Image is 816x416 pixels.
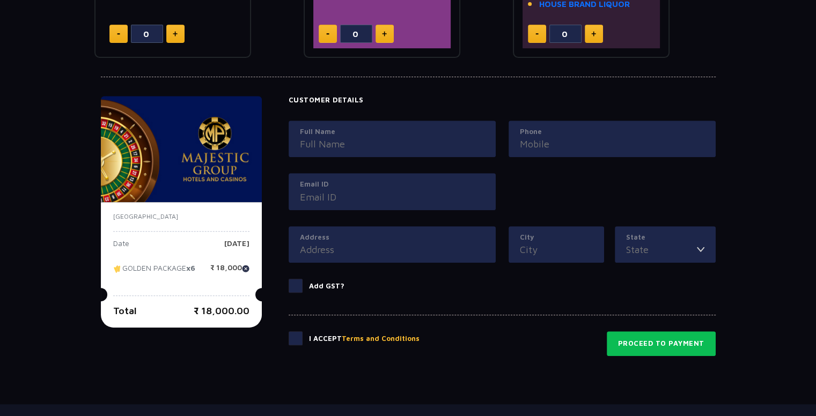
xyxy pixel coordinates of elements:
input: Email ID [300,190,484,204]
p: ₹ 18,000.00 [194,303,249,318]
strong: x6 [186,263,195,272]
img: minus [535,33,539,35]
input: Mobile [520,137,704,151]
label: State [626,232,704,243]
button: Proceed to Payment [607,331,716,356]
img: plus [591,31,596,36]
p: Add GST? [309,281,344,292]
button: Terms and Conditions [342,333,420,344]
p: Date [113,240,129,256]
p: GOLDEN PACKAGE [113,264,195,280]
img: minus [117,33,120,35]
input: Address [300,242,484,257]
img: plus [382,31,387,36]
h4: Customer Details [289,96,716,105]
img: tikcet [113,264,122,273]
label: Phone [520,127,704,137]
p: ₹ 18,000 [210,264,249,280]
p: Total [113,303,137,318]
img: toggler icon [697,242,704,257]
p: I Accept [309,333,420,344]
input: City [520,242,593,257]
label: Address [300,232,484,243]
p: [GEOGRAPHIC_DATA] [113,212,249,221]
img: majesticPride-banner [101,96,262,202]
input: Full Name [300,137,484,151]
img: minus [326,33,329,35]
p: [DATE] [224,240,249,256]
label: City [520,232,593,243]
img: plus [173,31,178,36]
label: Full Name [300,127,484,137]
input: State [626,242,697,257]
label: Email ID [300,179,484,190]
